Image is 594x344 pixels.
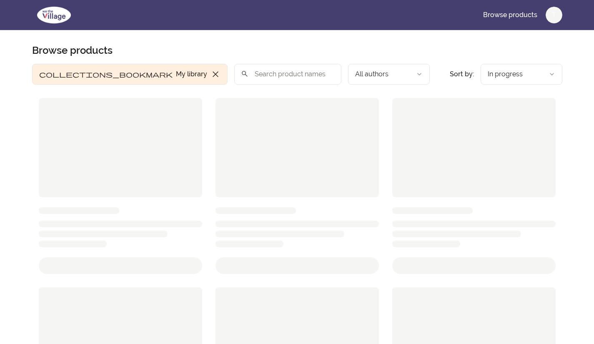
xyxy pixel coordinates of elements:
h1: Browse products [32,44,113,57]
button: T [546,7,562,23]
span: collections_bookmark [39,69,173,79]
button: Filter by author [348,64,430,85]
button: Product sort options [481,64,562,85]
button: Filter by My library [32,64,228,85]
input: Search product names [234,64,341,85]
img: We The Village logo [32,5,76,25]
span: close [211,69,221,79]
nav: Main [476,5,562,25]
span: Sort by: [450,70,474,78]
span: search [241,68,248,80]
a: Browse products [476,5,544,25]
